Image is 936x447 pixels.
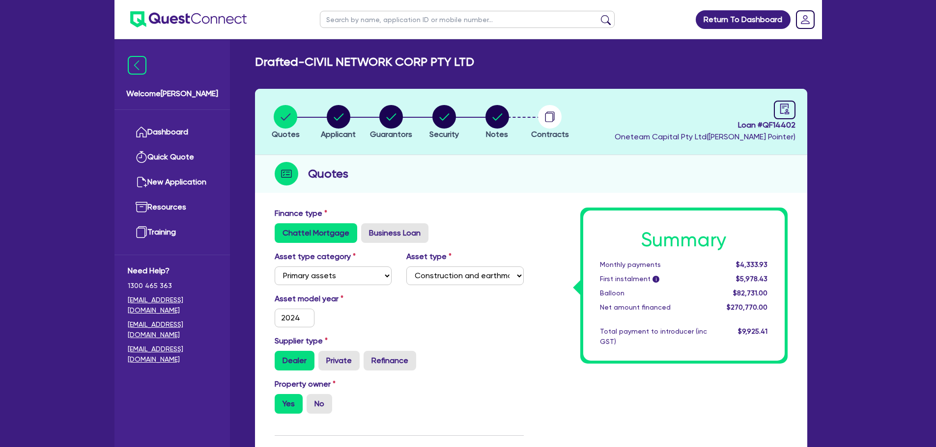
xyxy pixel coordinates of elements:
[275,378,336,390] label: Property owner
[370,130,412,139] span: Guarantors
[275,251,356,263] label: Asset type category
[696,10,791,29] a: Return To Dashboard
[128,195,217,220] a: Resources
[128,319,217,340] a: [EMAIL_ADDRESS][DOMAIN_NAME]
[531,130,569,139] span: Contracts
[779,104,790,114] span: audit
[429,105,459,141] button: Security
[318,351,360,370] label: Private
[275,223,357,243] label: Chattel Mortgage
[271,105,300,141] button: Quotes
[275,208,327,219] label: Finance type
[593,274,714,284] div: First instalment
[136,151,147,163] img: quick-quote
[275,351,314,370] label: Dealer
[267,293,399,305] label: Asset model year
[486,130,508,139] span: Notes
[369,105,413,141] button: Guarantors
[275,394,303,414] label: Yes
[128,170,217,195] a: New Application
[275,335,328,347] label: Supplier type
[128,344,217,365] a: [EMAIL_ADDRESS][DOMAIN_NAME]
[600,228,768,252] h1: Summary
[593,302,714,313] div: Net amount financed
[593,260,714,270] div: Monthly payments
[361,223,428,243] label: Business Loan
[130,11,247,27] img: quest-connect-logo-blue
[652,276,659,283] span: i
[485,105,510,141] button: Notes
[615,119,795,131] span: Loan # QF14402
[364,351,416,370] label: Refinance
[593,326,714,347] div: Total payment to introducer (inc GST)
[308,165,348,183] h2: Quotes
[128,56,146,75] img: icon-menu-close
[736,261,767,268] span: $4,333.93
[136,201,147,213] img: resources
[126,88,218,100] span: Welcome [PERSON_NAME]
[307,394,332,414] label: No
[136,176,147,188] img: new-application
[738,327,767,335] span: $9,925.41
[615,132,795,141] span: Oneteam Capital Pty Ltd ( [PERSON_NAME] Pointer )
[429,130,459,139] span: Security
[531,105,569,141] button: Contracts
[128,281,217,291] span: 1300 465 363
[593,288,714,298] div: Balloon
[727,303,767,311] span: $270,770.00
[320,11,615,28] input: Search by name, application ID or mobile number...
[128,120,217,145] a: Dashboard
[128,265,217,277] span: Need Help?
[136,226,147,238] img: training
[733,289,767,297] span: $82,731.00
[255,55,474,69] h2: Drafted - CIVIL NETWORK CORP PTY LTD
[275,162,298,185] img: step-icon
[128,295,217,316] a: [EMAIL_ADDRESS][DOMAIN_NAME]
[736,275,767,283] span: $5,978.43
[793,7,818,32] a: Dropdown toggle
[128,145,217,170] a: Quick Quote
[272,130,300,139] span: Quotes
[128,220,217,245] a: Training
[406,251,452,263] label: Asset type
[774,101,795,119] a: audit
[321,130,356,139] span: Applicant
[320,105,356,141] button: Applicant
